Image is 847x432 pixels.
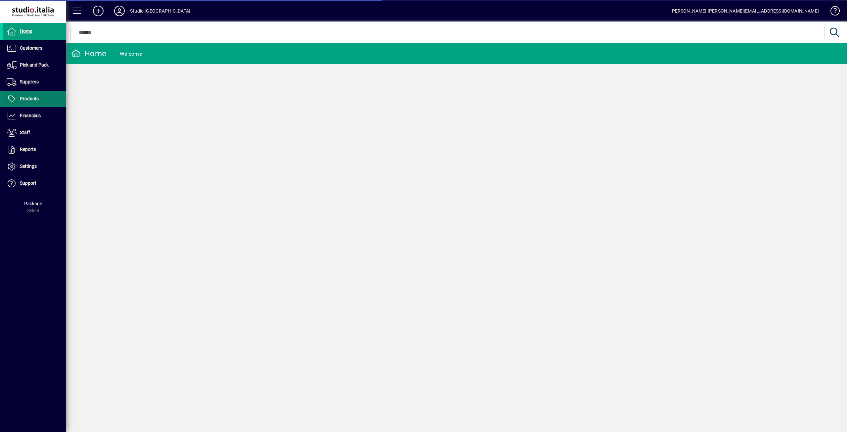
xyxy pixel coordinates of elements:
a: Financials [3,108,66,124]
a: Staff [3,124,66,141]
span: Settings [20,164,37,169]
span: Package [24,201,42,206]
span: Staff [20,130,30,135]
span: Suppliers [20,79,39,84]
a: Settings [3,158,66,175]
div: [PERSON_NAME] [PERSON_NAME][EMAIL_ADDRESS][DOMAIN_NAME] [670,6,819,16]
button: Add [88,5,109,17]
a: Products [3,91,66,107]
a: Support [3,175,66,192]
a: Reports [3,141,66,158]
span: Pick and Pack [20,62,49,68]
div: Studio [GEOGRAPHIC_DATA] [130,6,190,16]
span: Reports [20,147,36,152]
span: Financials [20,113,41,118]
span: Support [20,180,36,186]
a: Customers [3,40,66,57]
button: Profile [109,5,130,17]
span: Home [20,28,32,34]
div: Welcome [120,49,142,59]
div: Home [71,48,106,59]
span: Customers [20,45,42,51]
a: Pick and Pack [3,57,66,73]
a: Knowledge Base [825,1,839,23]
a: Suppliers [3,74,66,90]
span: Products [20,96,39,101]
